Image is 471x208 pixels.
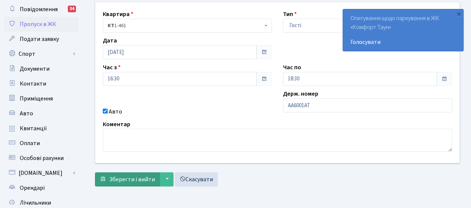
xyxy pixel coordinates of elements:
[4,61,78,76] a: Документи
[20,5,58,13] span: Повідомлення
[20,199,51,207] span: Лічильники
[95,172,160,186] button: Зберегти і вийти
[20,65,50,73] span: Документи
[20,20,56,28] span: Пропуск в ЖК
[4,180,78,195] a: Орендарі
[175,172,218,186] a: Скасувати
[4,32,78,47] a: Подати заявку
[20,95,53,103] span: Приміщення
[20,154,64,162] span: Особові рахунки
[4,151,78,166] a: Особові рахунки
[20,124,47,132] span: Квитанції
[4,2,78,17] a: Повідомлення34
[4,91,78,106] a: Приміщення
[103,63,121,72] label: Час з
[103,120,130,129] label: Коментар
[350,38,456,47] a: Голосувати
[20,109,33,118] span: Авто
[109,107,122,116] label: Авто
[283,10,297,19] label: Тип
[455,10,462,17] div: ×
[283,89,318,98] label: Держ. номер
[4,106,78,121] a: Авто
[108,22,114,29] b: КТ
[4,76,78,91] a: Контакти
[4,166,78,180] a: [DOMAIN_NAME]
[343,9,463,51] div: Опитування щодо паркування в ЖК «Комфорт Таун»
[108,22,262,29] span: <b>КТ</b>&nbsp;&nbsp;&nbsp;&nbsp;1-461
[103,19,272,33] span: <b>КТ</b>&nbsp;&nbsp;&nbsp;&nbsp;1-461
[283,63,301,72] label: Час по
[68,6,76,12] div: 34
[283,98,452,112] input: AA0001AA
[103,10,133,19] label: Квартира
[4,136,78,151] a: Оплати
[20,35,59,43] span: Подати заявку
[20,184,45,192] span: Орендарі
[103,36,117,45] label: Дата
[109,175,155,183] span: Зберегти і вийти
[4,121,78,136] a: Квитанції
[20,139,40,147] span: Оплати
[4,47,78,61] a: Спорт
[20,80,46,88] span: Контакти
[4,17,78,32] a: Пропуск в ЖК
